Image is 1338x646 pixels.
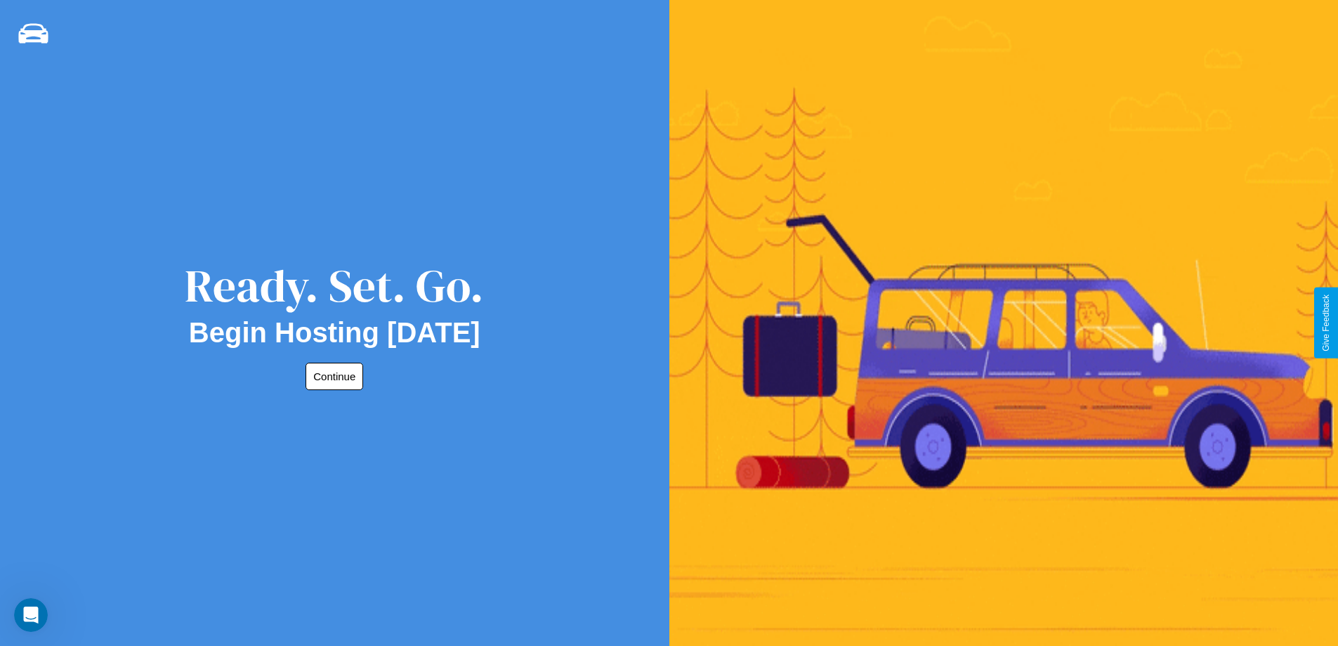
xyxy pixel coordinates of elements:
button: Continue [306,363,363,390]
h2: Begin Hosting [DATE] [189,317,480,349]
div: Ready. Set. Go. [185,254,484,317]
iframe: Intercom live chat [14,598,48,632]
div: Give Feedback [1321,295,1331,351]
